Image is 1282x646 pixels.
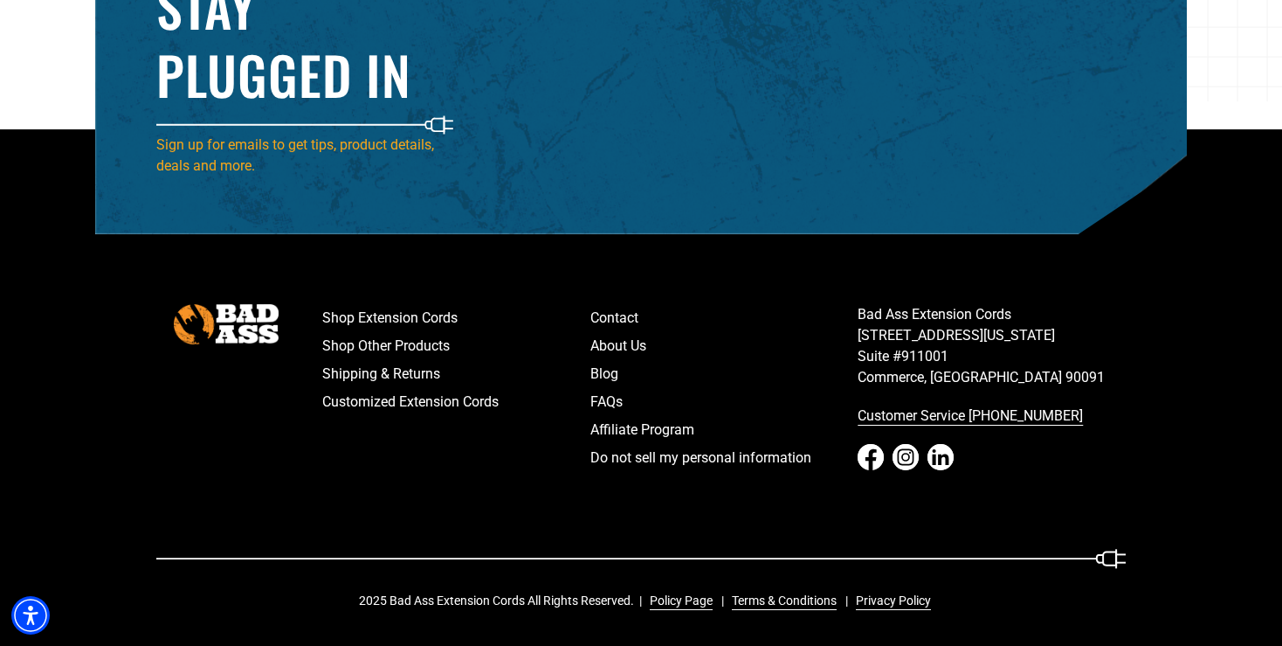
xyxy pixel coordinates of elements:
[174,304,279,344] img: Bad Ass Extension Cords
[858,444,884,470] a: Facebook - open in a new tab
[590,304,858,332] a: Contact
[643,592,713,610] a: Policy Page
[322,388,590,416] a: Customized Extension Cords
[590,444,858,472] a: Do not sell my personal information
[590,360,858,388] a: Blog
[156,135,462,177] p: Sign up for emails to get tips, product details, deals and more.
[849,592,931,610] a: Privacy Policy
[322,304,590,332] a: Shop Extension Cords
[590,388,858,416] a: FAQs
[590,332,858,360] a: About Us
[322,332,590,360] a: Shop Other Products
[11,596,50,635] div: Accessibility Menu
[725,592,837,610] a: Terms & Conditions
[590,416,858,444] a: Affiliate Program
[359,592,943,610] div: 2025 Bad Ass Extension Cords All Rights Reserved.
[858,402,1126,430] a: call 833-674-1699
[893,444,919,470] a: Instagram - open in a new tab
[927,444,954,470] a: LinkedIn - open in a new tab
[322,360,590,388] a: Shipping & Returns
[858,304,1126,388] p: Bad Ass Extension Cords [STREET_ADDRESS][US_STATE] Suite #911001 Commerce, [GEOGRAPHIC_DATA] 90091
